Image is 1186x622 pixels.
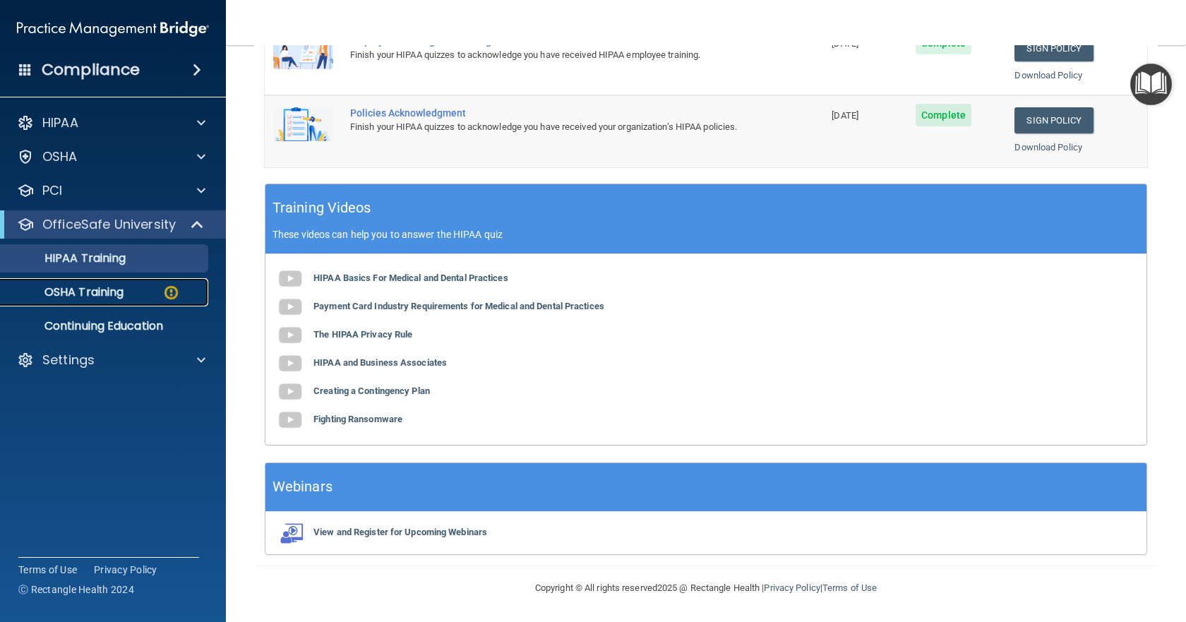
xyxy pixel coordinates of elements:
img: gray_youtube_icon.38fcd6cc.png [276,265,304,293]
h5: Webinars [272,474,333,499]
img: gray_youtube_icon.38fcd6cc.png [276,293,304,321]
p: Continuing Education [9,319,202,333]
b: View and Register for Upcoming Webinars [313,527,487,537]
span: Ⓒ Rectangle Health 2024 [18,582,134,597]
img: warning-circle.0cc9ac19.png [162,284,180,301]
a: Privacy Policy [764,582,820,593]
img: PMB logo [17,15,209,43]
img: gray_youtube_icon.38fcd6cc.png [276,406,304,434]
img: gray_youtube_icon.38fcd6cc.png [276,378,304,406]
img: webinarIcon.c7ebbf15.png [276,522,304,544]
b: HIPAA Basics For Medical and Dental Practices [313,273,508,283]
a: Privacy Policy [94,563,157,577]
a: Terms of Use [822,582,877,593]
b: Fighting Ransomware [313,414,402,424]
p: HIPAA [42,114,78,131]
p: Settings [42,352,95,369]
h4: Compliance [42,60,140,80]
p: OfficeSafe University [42,216,176,233]
div: Copyright © All rights reserved 2025 @ Rectangle Health | | [448,566,964,611]
a: OfficeSafe University [17,216,205,233]
a: Sign Policy [1014,35,1093,61]
img: gray_youtube_icon.38fcd6cc.png [276,349,304,378]
div: Finish your HIPAA quizzes to acknowledge you have received your organization’s HIPAA policies. [350,119,753,136]
a: OSHA [17,148,205,165]
b: The HIPAA Privacy Rule [313,329,412,340]
a: Sign Policy [1014,107,1093,133]
a: HIPAA [17,114,205,131]
span: Complete [916,104,971,126]
p: OSHA [42,148,78,165]
b: HIPAA and Business Associates [313,357,447,368]
div: Finish your HIPAA quizzes to acknowledge you have received HIPAA employee training. [350,47,753,64]
p: HIPAA Training [9,251,126,265]
h5: Training Videos [272,196,371,220]
p: These videos can help you to answer the HIPAA quiz [272,229,1139,240]
a: PCI [17,182,205,199]
p: PCI [42,182,62,199]
a: Download Policy [1014,142,1082,152]
a: Settings [17,352,205,369]
a: Terms of Use [18,563,77,577]
img: gray_youtube_icon.38fcd6cc.png [276,321,304,349]
span: [DATE] [832,38,858,49]
b: Payment Card Industry Requirements for Medical and Dental Practices [313,301,604,311]
span: [DATE] [832,110,858,121]
b: Creating a Contingency Plan [313,385,430,396]
div: Policies Acknowledgment [350,107,753,119]
button: Open Resource Center [1130,64,1172,105]
a: Download Policy [1014,70,1082,80]
p: OSHA Training [9,285,124,299]
iframe: Drift Widget Chat Controller [915,494,1169,578]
